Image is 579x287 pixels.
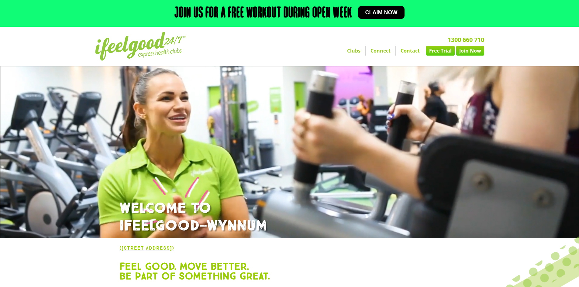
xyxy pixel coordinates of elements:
a: Clubs [342,46,365,56]
a: Connect [366,46,395,56]
a: Contact [396,46,425,56]
a: 1300 660 710 [448,36,484,44]
span: Claim now [365,10,398,15]
nav: Menu [233,46,484,56]
h1: WELCOME TO IFEELGOOD—WYNNUM [119,200,460,235]
a: Claim now [358,6,405,19]
h2: Join us for a free workout during open week [174,6,352,21]
a: ([STREET_ADDRESS]) [119,245,174,251]
h2: Feel good. Move better. Be part of something great. [119,261,460,281]
a: Free Trial [426,46,455,56]
a: Join Now [456,46,484,56]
